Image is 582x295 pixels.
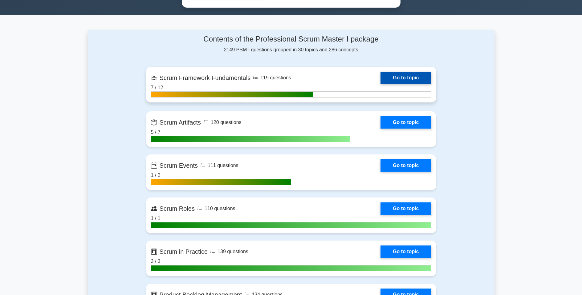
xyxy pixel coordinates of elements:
[381,72,431,84] a: Go to topic
[381,159,431,172] a: Go to topic
[381,116,431,129] a: Go to topic
[381,202,431,215] a: Go to topic
[146,35,436,54] div: 2149 PSM I questions grouped in 30 topics and 286 concepts
[146,35,436,44] h4: Contents of the Professional Scrum Master I package
[381,245,431,258] a: Go to topic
